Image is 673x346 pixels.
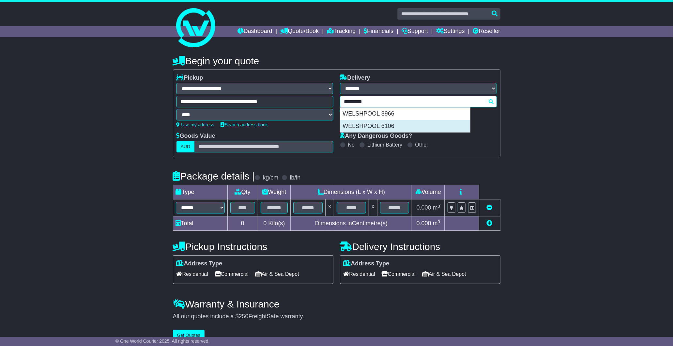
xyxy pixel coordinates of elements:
[369,199,377,216] td: x
[280,26,319,37] a: Quote/Book
[415,142,428,148] label: Other
[176,122,214,127] a: Use my address
[364,26,393,37] a: Financials
[173,313,500,320] div: All our quotes include a $ FreightSafe warranty.
[239,313,249,320] span: 250
[173,171,255,181] h4: Package details |
[348,142,355,148] label: No
[344,269,375,279] span: Residential
[173,185,227,199] td: Type
[173,299,500,309] h4: Warranty & Insurance
[417,204,431,211] span: 0.000
[291,216,412,231] td: Dimensions in Centimetre(s)
[487,220,493,227] a: Add new item
[340,120,470,133] div: WELSHPOOL 6106
[417,220,431,227] span: 0.000
[263,174,278,181] label: kg/cm
[227,185,258,199] td: Qty
[173,55,500,66] h4: Begin your quote
[487,204,493,211] a: Remove this item
[433,220,440,227] span: m
[176,141,195,152] label: AUD
[176,74,203,82] label: Pickup
[176,260,222,267] label: Address Type
[173,330,205,341] button: Get Quotes
[340,108,470,120] div: WELSHPOOL 3966
[402,26,428,37] a: Support
[176,133,215,140] label: Goods Value
[344,260,390,267] label: Address Type
[215,269,249,279] span: Commercial
[176,269,208,279] span: Residential
[412,185,445,199] td: Volume
[438,204,440,209] sup: 3
[173,216,227,231] td: Total
[263,220,267,227] span: 0
[438,219,440,224] sup: 3
[115,338,210,344] span: © One World Courier 2025. All rights reserved.
[422,269,466,279] span: Air & Sea Depot
[327,26,356,37] a: Tracking
[340,241,500,252] h4: Delivery Instructions
[340,96,497,107] typeahead: Please provide city
[340,74,370,82] label: Delivery
[227,216,258,231] td: 0
[382,269,416,279] span: Commercial
[340,133,412,140] label: Any Dangerous Goods?
[258,185,291,199] td: Weight
[258,216,291,231] td: Kilo(s)
[173,241,333,252] h4: Pickup Instructions
[473,26,500,37] a: Reseller
[255,269,299,279] span: Air & Sea Depot
[433,204,440,211] span: m
[290,174,300,181] label: lb/in
[237,26,272,37] a: Dashboard
[326,199,334,216] td: x
[367,142,402,148] label: Lithium Battery
[221,122,268,127] a: Search address book
[291,185,412,199] td: Dimensions (L x W x H)
[436,26,465,37] a: Settings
